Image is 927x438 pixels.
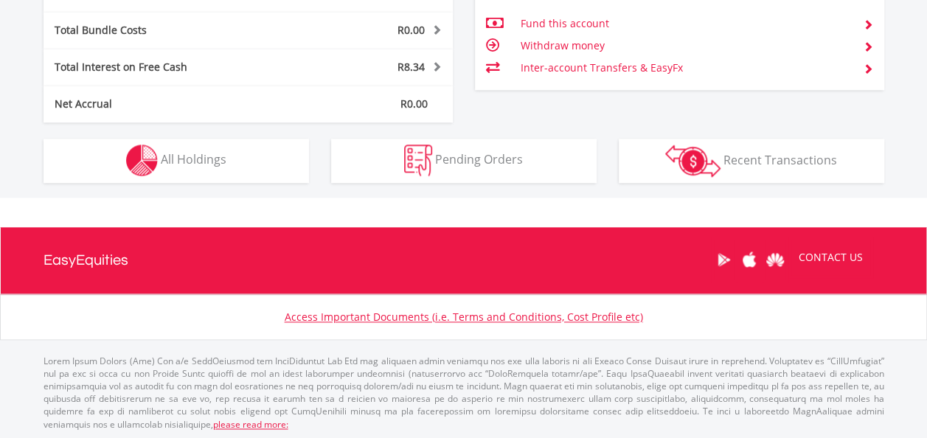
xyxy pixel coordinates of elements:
span: Pending Orders [435,151,523,167]
p: Lorem Ipsum Dolors (Ame) Con a/e SeddOeiusmod tem InciDiduntut Lab Etd mag aliquaen admin veniamq... [44,355,884,431]
td: Inter-account Transfers & EasyFx [520,57,851,79]
a: Huawei [763,237,788,282]
td: Fund this account [520,13,851,35]
span: R0.00 [400,97,428,111]
span: Recent Transactions [723,151,837,167]
div: Total Bundle Costs [44,23,282,38]
div: Total Interest on Free Cash [44,60,282,74]
span: R8.34 [397,60,425,74]
td: Withdraw money [520,35,851,57]
button: Recent Transactions [619,139,884,183]
a: Access Important Documents (i.e. Terms and Conditions, Cost Profile etc) [285,310,643,324]
div: Net Accrual [44,97,282,111]
a: Google Play [711,237,737,282]
a: CONTACT US [788,237,873,278]
a: Apple [737,237,763,282]
span: R0.00 [397,23,425,37]
button: Pending Orders [331,139,597,183]
img: holdings-wht.png [126,145,158,176]
a: please read more: [213,418,288,431]
a: EasyEquities [44,227,128,293]
button: All Holdings [44,139,309,183]
img: transactions-zar-wht.png [665,145,721,177]
img: pending_instructions-wht.png [404,145,432,176]
span: All Holdings [161,151,226,167]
